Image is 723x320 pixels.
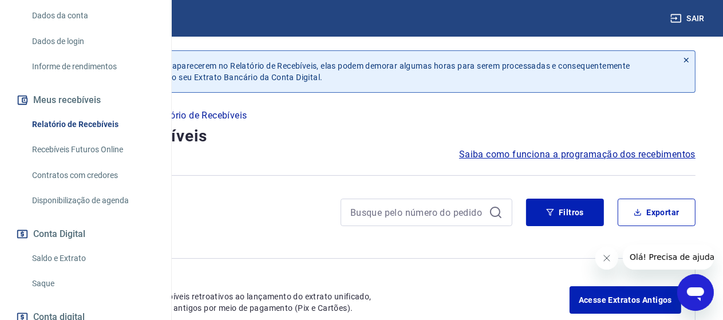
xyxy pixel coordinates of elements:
[570,286,681,314] a: Acesse Extratos Antigos
[27,272,157,295] a: Saque
[14,222,157,247] button: Conta Digital
[677,274,714,311] iframe: Botão para abrir a janela de mensagens
[27,125,696,148] h4: Relatório de Recebíveis
[14,88,157,113] button: Meus recebíveis
[350,204,484,221] input: Busque pelo número do pedido
[618,199,696,226] button: Exportar
[148,109,247,123] p: Relatório de Recebíveis
[27,189,157,212] a: Disponibilização de agenda
[27,113,157,136] a: Relatório de Recebíveis
[595,247,618,270] iframe: Fechar mensagem
[27,55,157,78] a: Informe de rendimentos
[27,138,157,161] a: Recebíveis Futuros Online
[57,291,570,314] p: Para ver lançamentos de recebíveis retroativos ao lançamento do extrato unificado, você pode aces...
[27,164,157,187] a: Contratos com credores
[27,4,157,27] a: Dados da conta
[57,272,570,286] p: Extratos Antigos
[623,244,714,270] iframe: Mensagem da empresa
[27,247,157,270] a: Saldo e Extrato
[27,30,157,53] a: Dados de login
[668,8,709,29] button: Sair
[62,60,669,83] p: Após o envio das liquidações aparecerem no Relatório de Recebíveis, elas podem demorar algumas ho...
[27,244,696,258] p: Carregando...
[7,8,96,17] span: Olá! Precisa de ajuda?
[526,199,604,226] button: Filtros
[459,148,696,161] a: Saiba como funciona a programação dos recebimentos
